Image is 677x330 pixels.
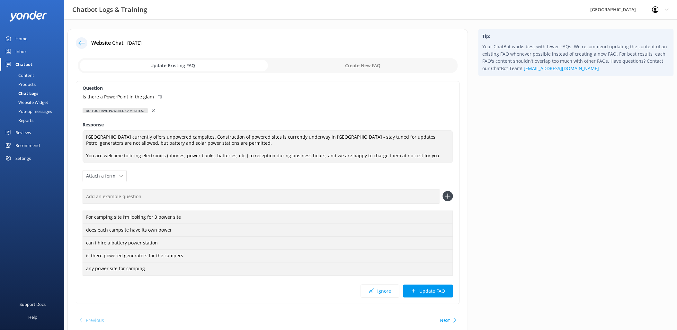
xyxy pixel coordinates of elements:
[4,98,48,107] div: Website Widget
[83,108,148,113] div: Do you have powered campsites?
[4,89,64,98] a: Chat Logs
[72,5,147,15] h3: Chatbot Logs & Training
[4,80,36,89] div: Products
[83,249,453,263] div: is there powered generators for the campers
[4,89,38,98] div: Chat Logs
[20,298,46,311] div: Support Docs
[83,211,453,224] div: For camping site I’m looking for 3 power site
[83,224,453,237] div: does each campsite have its own power
[91,39,123,47] h4: Website Chat
[10,11,47,21] img: yonder-white-logo.png
[4,80,64,89] a: Products
[83,262,453,276] div: any power site for camping
[28,311,37,324] div: Help
[15,32,27,45] div: Home
[4,107,52,116] div: Pop-up messages
[4,116,33,125] div: Reports
[403,285,453,298] button: Update FAQ
[15,126,31,139] div: Reviews
[83,236,453,250] div: can i hire a battery power station
[15,152,31,165] div: Settings
[86,172,119,179] span: Attach a form
[361,285,399,298] button: Ignore
[15,45,27,58] div: Inbox
[482,43,670,72] p: Your ChatBot works best with fewer FAQs. We recommend updating the content of an existing FAQ whe...
[4,71,64,80] a: Content
[83,189,440,204] input: Add an example question
[83,130,453,163] textarea: [GEOGRAPHIC_DATA] currently offers unpowered campsites. Construction of powered sites is currentl...
[15,139,40,152] div: Recommend
[15,58,32,71] div: Chatbot
[83,85,453,92] label: Question
[440,314,450,327] button: Next
[4,71,34,80] div: Content
[83,121,453,128] label: Response
[83,93,154,100] p: Is there a PowerPoint in the glam
[524,65,599,71] a: [EMAIL_ADDRESS][DOMAIN_NAME]
[4,116,64,125] a: Reports
[482,33,670,40] h4: Tip:
[4,98,64,107] a: Website Widget
[4,107,64,116] a: Pop-up messages
[127,40,142,47] p: [DATE]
